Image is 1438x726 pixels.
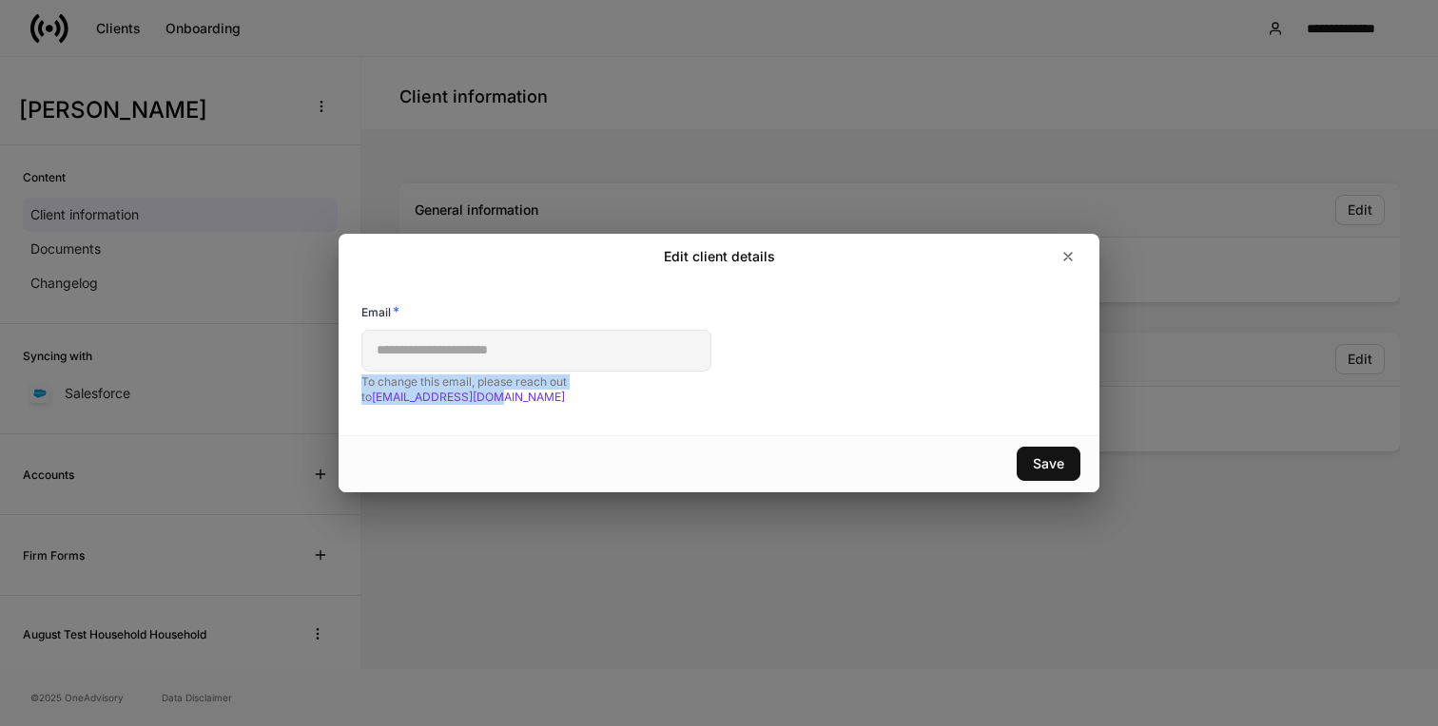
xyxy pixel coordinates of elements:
[361,374,711,405] p: To change this email, please reach out to
[1033,457,1064,470] div: Save
[1017,447,1080,481] button: Save
[361,302,399,321] h6: Email
[372,390,565,404] a: [EMAIL_ADDRESS][DOMAIN_NAME]
[664,247,775,266] h2: Edit client details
